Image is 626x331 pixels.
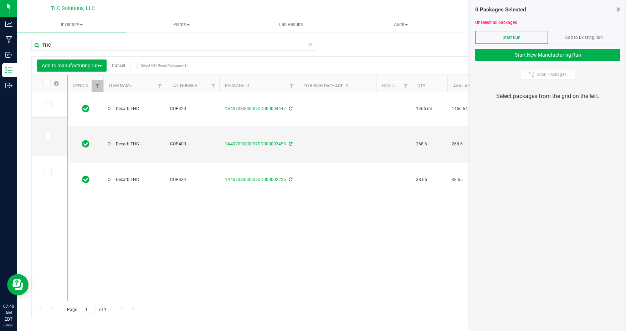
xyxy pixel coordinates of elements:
[5,21,12,28] inline-svg: Analytics
[286,80,298,92] a: Filter
[170,105,215,112] span: COP420
[453,83,474,88] a: Available
[346,21,455,28] span: Audit
[112,63,125,68] a: Cancel
[452,105,479,112] span: 1466.64
[7,274,29,295] iframe: Resource center
[3,322,14,328] p: 08/28
[5,36,12,43] inline-svg: Manufacturing
[127,21,236,28] span: Plants
[82,175,89,185] span: In Sync
[108,176,161,183] span: Oil - Decarb THC
[54,81,59,86] span: Select all records on this page
[5,82,12,89] inline-svg: Outbound
[236,17,346,32] a: Lab Results
[400,80,412,92] a: Filter
[170,176,215,183] span: COP334
[288,106,292,111] span: Sync from Compliance System
[308,40,313,49] span: Clear
[479,92,617,100] div: Select packages from the grid on the left.
[565,35,603,40] span: Add to Existing Run
[108,141,161,148] span: Oil - Decarb THC
[537,72,566,77] span: Scan Packages
[73,83,101,88] a: Sync Status
[31,40,316,51] input: Search Package ID, Item Name, SKU, Lot or Part Number...
[475,20,517,25] a: Unselect all packages
[17,17,127,32] a: Inventory
[42,63,102,68] span: Add to manufacturing run
[92,80,103,92] a: Filter
[5,67,12,74] inline-svg: Inventory
[303,83,348,88] a: Flourish Package ID
[51,5,95,11] span: TLC Solutions, LLC
[417,83,425,88] a: Qty
[452,176,479,183] span: 38.65
[225,177,286,182] a: 1A40703000037DD000002225
[17,21,127,28] span: Inventory
[171,83,197,88] a: Lot Number
[288,177,292,182] span: Sync from Compliance System
[170,141,215,148] span: COP400
[82,304,94,315] input: 1
[127,17,236,32] a: Plants
[141,63,176,67] span: Select All Filtered Packages (3)
[82,104,89,114] span: In Sync
[503,35,520,40] span: Start Run
[225,141,286,146] a: 1A40703000037DD000003453
[456,17,565,32] a: Inventory Counts
[207,80,219,92] a: Filter
[154,80,166,92] a: Filter
[225,106,286,111] a: 1A40703000037DD000004447
[376,75,412,92] th: Has COA
[346,17,455,32] a: Audit
[416,141,443,148] span: 268.6
[416,176,443,183] span: 38.65
[82,139,89,149] span: In Sync
[108,105,161,112] span: Oil - Decarb THC
[109,83,132,88] a: Item Name
[520,69,575,80] button: Scan Packages
[3,303,14,322] p: 07:40 AM EDT
[5,51,12,58] inline-svg: Inbound
[475,49,620,61] button: Start New Manufacturing Run
[416,105,443,112] span: 1466.64
[288,141,292,146] span: Sync from Compliance System
[37,60,107,72] button: Add to manufacturing run
[452,141,479,148] span: 268.6
[270,21,313,28] span: Lab Results
[61,304,112,315] span: Page of 1
[225,83,249,88] a: Package ID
